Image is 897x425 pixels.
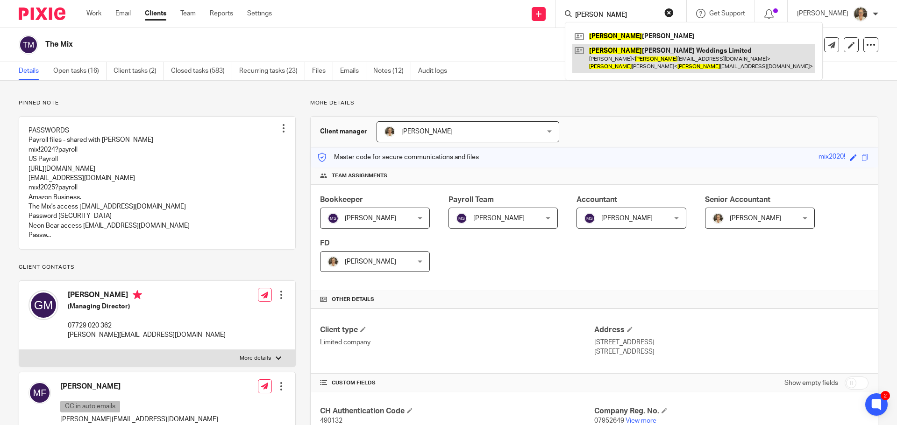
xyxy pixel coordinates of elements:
span: Other details [332,296,374,303]
a: Reports [210,9,233,18]
div: mix2020! [819,152,845,163]
img: svg%3E [28,290,58,320]
label: Show empty fields [784,378,838,388]
a: Files [312,62,333,80]
a: Work [86,9,101,18]
span: Payroll Team [448,196,494,203]
p: More details [240,355,271,362]
img: Pete%20with%20glasses.jpg [327,256,339,267]
p: [STREET_ADDRESS] [594,338,869,347]
span: [PERSON_NAME] [345,258,396,265]
a: Audit logs [418,62,454,80]
img: svg%3E [19,35,38,55]
button: Clear [664,8,674,17]
p: [PERSON_NAME] [797,9,848,18]
h3: Client manager [320,127,367,136]
span: [PERSON_NAME] [473,215,525,222]
img: svg%3E [28,382,51,404]
a: Notes (12) [373,62,411,80]
a: View more [626,418,656,424]
h4: CH Authentication Code [320,406,594,416]
img: Pete%20with%20glasses.jpg [712,213,724,224]
p: Limited company [320,338,594,347]
span: [PERSON_NAME] [345,215,396,222]
a: Details [19,62,46,80]
img: svg%3E [327,213,339,224]
span: [PERSON_NAME] [730,215,781,222]
h4: [PERSON_NAME] [60,382,218,391]
span: Team assignments [332,172,387,180]
h4: [PERSON_NAME] [68,290,226,302]
div: 2 [881,391,890,400]
p: Master code for secure communications and files [318,153,479,162]
p: Client contacts [19,264,296,271]
a: Settings [247,9,272,18]
span: [PERSON_NAME] [601,215,653,222]
img: Pete%20with%20glasses.jpg [384,126,395,137]
span: FD [320,239,330,247]
p: CC in auto emails [60,401,120,412]
i: Primary [133,290,142,300]
span: Get Support [709,10,745,17]
p: [PERSON_NAME][EMAIL_ADDRESS][DOMAIN_NAME] [60,415,218,424]
span: 07952649 [594,418,624,424]
a: Client tasks (2) [114,62,164,80]
input: Search [574,11,658,20]
a: Emails [340,62,366,80]
h4: CUSTOM FIELDS [320,379,594,387]
p: 07729 020 362 [68,321,226,330]
img: Pixie [19,7,65,20]
p: [PERSON_NAME][EMAIL_ADDRESS][DOMAIN_NAME] [68,330,226,340]
p: More details [310,99,878,107]
a: Closed tasks (583) [171,62,232,80]
h4: Address [594,325,869,335]
img: svg%3E [456,213,467,224]
span: Senior Accountant [705,196,770,203]
h5: (Managing Director) [68,302,226,311]
a: Recurring tasks (23) [239,62,305,80]
span: [PERSON_NAME] [401,128,453,135]
p: [STREET_ADDRESS] [594,347,869,356]
a: Team [180,9,196,18]
span: 490132 [320,418,342,424]
img: Pete%20with%20glasses.jpg [853,7,868,21]
span: Bookkeeper [320,196,363,203]
h4: Client type [320,325,594,335]
a: Open tasks (16) [53,62,107,80]
h2: The Mix [45,40,610,49]
span: Accountant [577,196,617,203]
a: Email [115,9,131,18]
p: Pinned note [19,99,296,107]
h4: Company Reg. No. [594,406,869,416]
img: svg%3E [584,213,595,224]
a: Clients [145,9,166,18]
